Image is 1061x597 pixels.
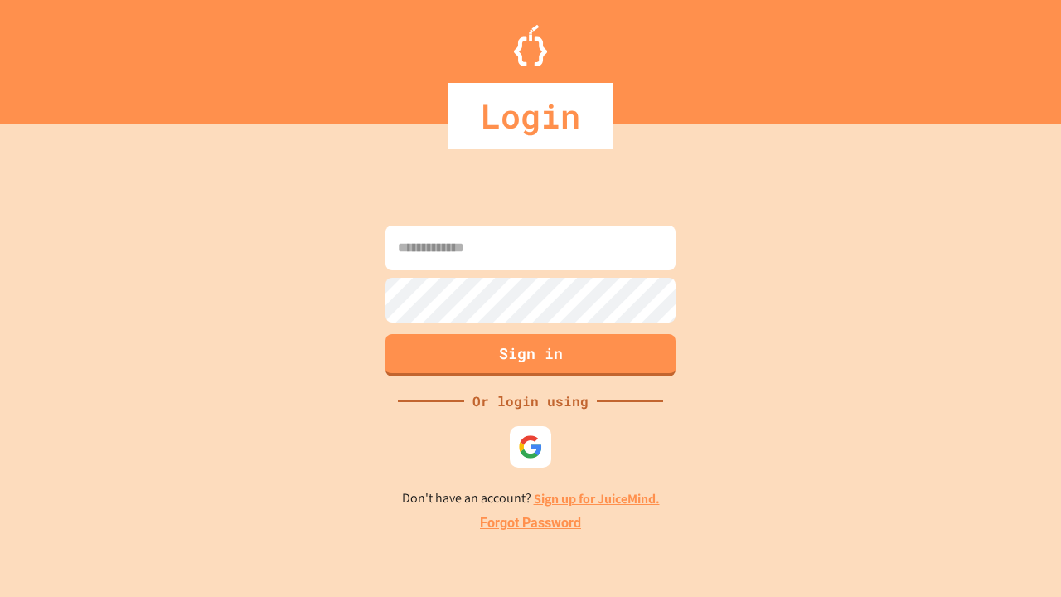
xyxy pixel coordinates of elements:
[923,459,1044,529] iframe: chat widget
[518,434,543,459] img: google-icon.svg
[991,531,1044,580] iframe: chat widget
[514,25,547,66] img: Logo.svg
[464,391,597,411] div: Or login using
[534,490,660,507] a: Sign up for JuiceMind.
[480,513,581,533] a: Forgot Password
[385,334,676,376] button: Sign in
[448,83,613,149] div: Login
[402,488,660,509] p: Don't have an account?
